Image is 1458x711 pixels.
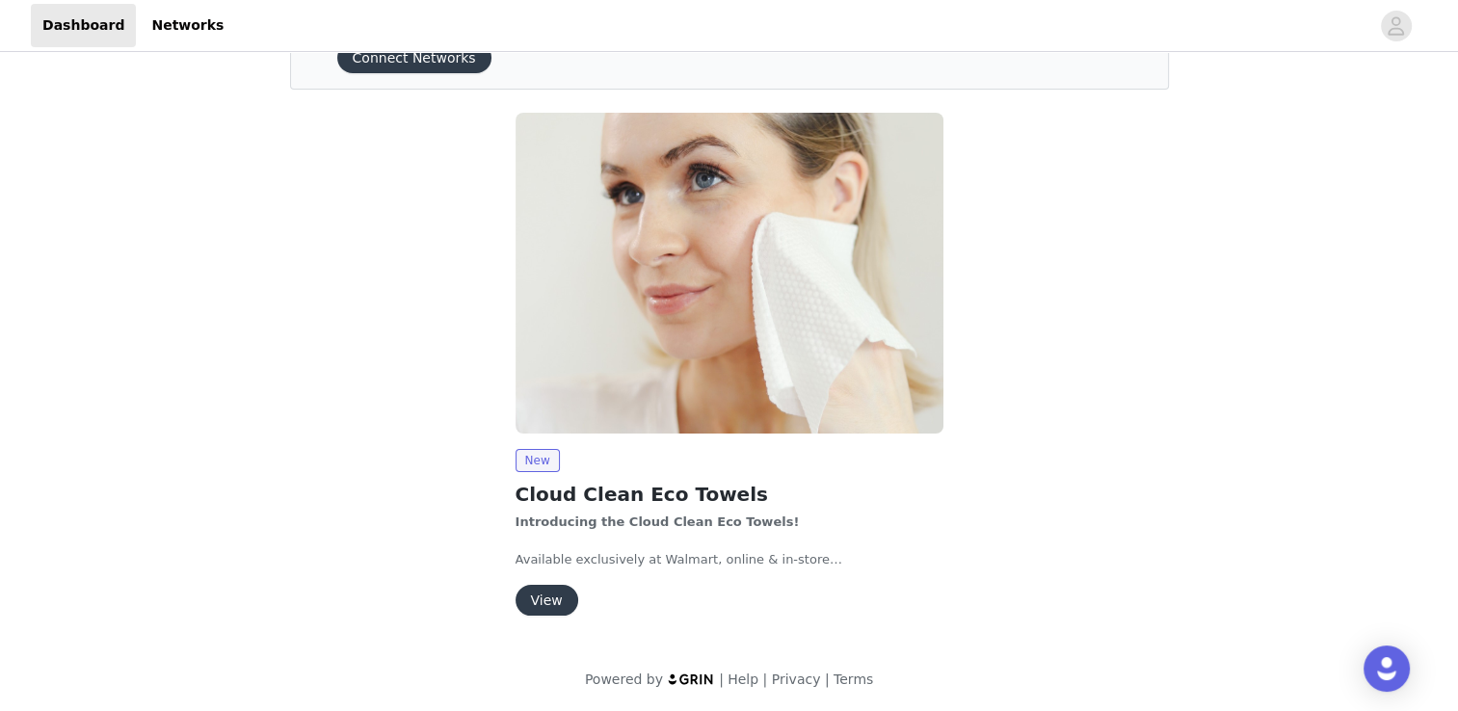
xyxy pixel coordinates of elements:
[834,671,873,687] a: Terms
[667,672,715,685] img: logo
[516,480,943,509] h2: Cloud Clean Eco Towels
[728,671,758,687] a: Help
[516,113,943,434] img: The Original MakeUp Eraser
[516,585,578,616] button: View
[516,449,560,472] span: New
[825,671,830,687] span: |
[719,671,724,687] span: |
[337,42,491,73] button: Connect Networks
[762,671,767,687] span: |
[585,671,663,687] span: Powered by
[1387,11,1405,41] div: avatar
[140,4,235,47] a: Networks
[516,593,578,608] a: View
[1364,645,1410,692] div: Open Intercom Messenger
[31,4,136,47] a: Dashboard
[516,514,800,529] span: Introducing the Cloud Clean Eco Towels!
[516,552,842,566] span: Available exclusively at Walmart, online & in-store
[772,671,821,687] a: Privacy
